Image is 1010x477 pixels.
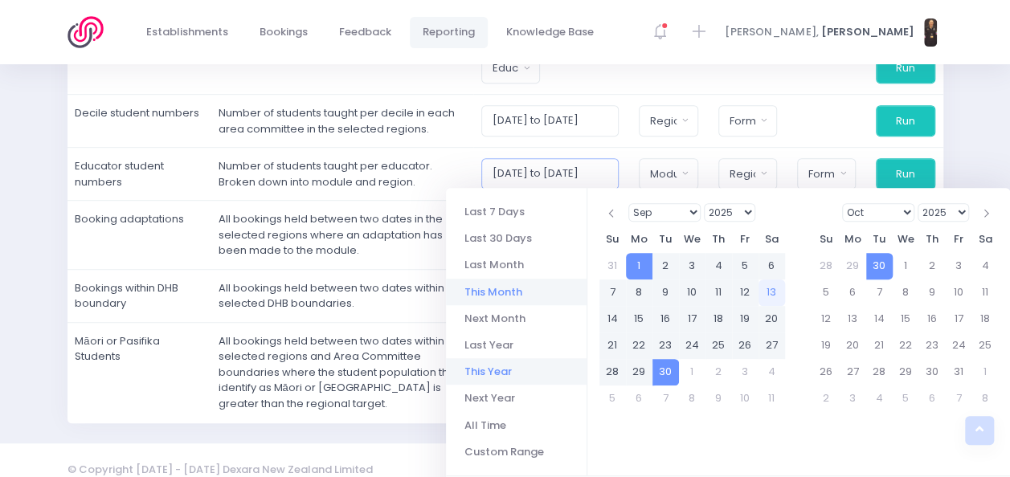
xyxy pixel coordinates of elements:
td: 31 [599,253,626,279]
td: 12 [732,279,759,306]
td: Bookings within DHB boundary [67,269,211,322]
td: Educator student numbers [67,148,211,201]
td: 28 [813,253,840,279]
div: Format [808,166,835,182]
a: Knowledge Base [493,17,607,48]
a: Feedback [326,17,405,48]
a: Reporting [410,17,489,48]
td: 18 [705,306,732,332]
div: Educator [493,60,519,76]
td: 6 [840,279,866,306]
td: 29 [840,253,866,279]
td: 30 [652,359,679,385]
td: 3 [732,359,759,385]
td: 5 [813,279,840,306]
td: 24 [946,332,972,359]
td: 8 [679,385,705,412]
td: 14 [599,306,626,332]
td: 1 [679,359,705,385]
th: Th [705,226,732,253]
td: 6 [759,253,785,279]
td: 12 [813,306,840,332]
td: Decile student numbers [67,95,211,148]
td: 17 [679,306,705,332]
th: Th [919,226,946,253]
td: 7 [866,279,893,306]
li: Custom Range [446,438,587,465]
li: Last Year [446,332,587,358]
button: Region [718,158,777,189]
td: 10 [679,279,705,306]
td: All bookings held between two dates within the selected DHB boundaries. [211,269,473,322]
th: Tu [866,226,893,253]
th: Sa [759,226,785,253]
td: 21 [599,332,626,359]
td: 11 [759,385,785,412]
td: 3 [679,253,705,279]
td: Booking adaptations [67,201,211,270]
button: Region [639,105,697,136]
input: Select date range [481,158,619,189]
span: [PERSON_NAME] [820,24,914,40]
td: 6 [626,385,652,412]
button: Run [876,158,934,189]
th: Tu [652,226,679,253]
td: 23 [652,332,679,359]
span: Knowledge Base [506,24,594,40]
th: We [893,226,919,253]
td: 2 [705,359,732,385]
td: 28 [599,359,626,385]
td: 22 [893,332,919,359]
li: Last 30 Days [446,225,587,251]
td: 5 [893,385,919,412]
th: Fr [946,226,972,253]
td: 16 [919,306,946,332]
td: 13 [759,279,785,306]
td: 1 [972,359,999,385]
td: 4 [705,253,732,279]
td: 19 [813,332,840,359]
td: 25 [972,332,999,359]
td: 24 [679,332,705,359]
td: 1 [893,253,919,279]
input: Select date range [481,105,619,136]
td: 5 [599,385,626,412]
button: Run [876,105,934,136]
img: Logo [67,16,113,48]
li: This Year [446,358,587,385]
td: 29 [893,359,919,385]
li: Next Month [446,305,587,332]
span: © Copyright [DATE] - [DATE] Dexara New Zealand Limited [67,462,373,477]
td: 3 [840,385,866,412]
td: 26 [732,332,759,359]
td: 20 [840,332,866,359]
span: Reporting [423,24,475,40]
td: 8 [893,279,919,306]
span: Establishments [146,24,228,40]
td: 20 [759,306,785,332]
td: 4 [759,359,785,385]
td: 8 [972,385,999,412]
td: All bookings held between two dates in the selected regions where an adaptation has been made to ... [211,201,473,270]
span: Bookings [260,24,308,40]
li: Last 7 Days [446,198,587,225]
td: 9 [919,279,946,306]
td: 25 [705,332,732,359]
div: Module [650,166,677,182]
li: This Month [446,279,587,305]
td: 27 [759,332,785,359]
li: Last Month [446,251,587,278]
td: 17 [946,306,972,332]
td: Number of students taught per educator. Broken down into module and region. [211,148,473,201]
td: Number of students taught per decile in each area committee in the selected regions. [211,95,473,148]
td: 22 [626,332,652,359]
th: Mo [626,226,652,253]
td: 6 [919,385,946,412]
td: 15 [893,306,919,332]
td: 3 [946,253,972,279]
td: 7 [946,385,972,412]
td: 11 [705,279,732,306]
td: 23 [919,332,946,359]
button: Module [639,158,697,189]
td: 26 [813,359,840,385]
